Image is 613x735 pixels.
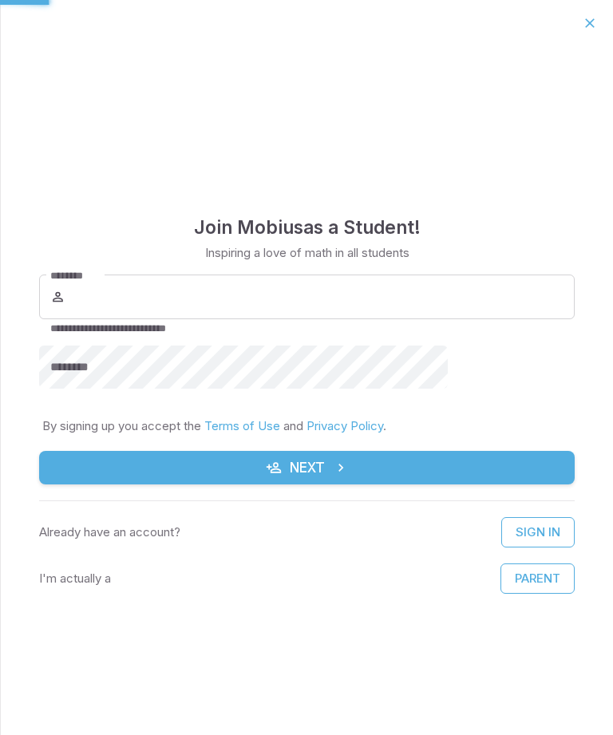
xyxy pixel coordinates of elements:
a: Terms of Use [204,418,280,433]
p: I'm actually a [39,570,111,587]
p: By signing up you accept the and . [42,417,571,435]
h4: Join Mobius as a Student ! [194,213,421,242]
button: Parent [500,563,575,594]
button: Next [39,451,575,484]
p: Already have an account? [39,524,180,541]
p: Inspiring a love of math in all students [205,244,409,262]
a: Sign In [501,517,575,547]
a: Privacy Policy [306,418,383,433]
